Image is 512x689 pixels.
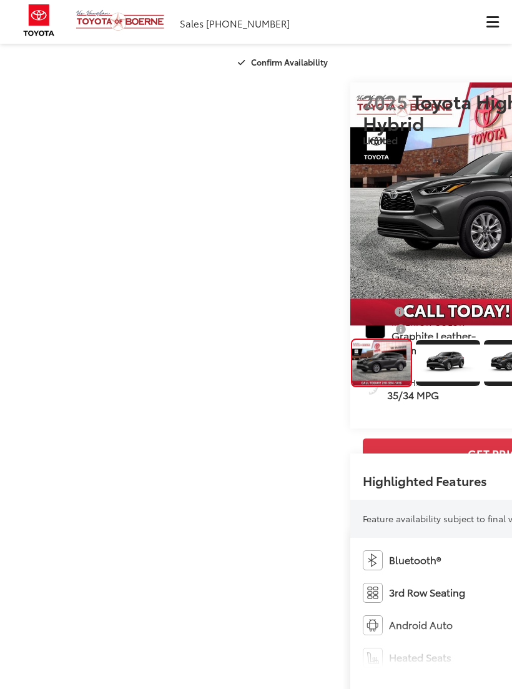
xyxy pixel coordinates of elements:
span: Sales [180,16,204,30]
img: Bluetooth® [363,550,383,570]
a: Expand Photo 0 [351,339,412,387]
span: Confirm Availability [251,56,328,67]
span: 3rd Row Seating [389,585,465,600]
img: 2025 Toyota Highlander Hybrid Hybrid Limited [352,340,411,385]
a: Expand Photo 1 [416,339,480,387]
span: Bluetooth® [389,553,441,567]
img: Vic Vaughan Toyota of Boerne [76,9,165,31]
h2: Highlighted Features [363,473,487,487]
img: 2025 Toyota Highlander Hybrid Hybrid Limited [415,345,480,382]
span: [PHONE_NUMBER] [206,16,290,30]
span: 2025 [363,87,408,114]
img: 3rd Row Seating [363,583,383,603]
button: Confirm Availability [231,51,338,73]
span: Limited [363,132,398,147]
span: 35/34 MPG [387,388,451,402]
span: City/Highway [387,376,451,389]
img: Android Auto [363,615,383,635]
